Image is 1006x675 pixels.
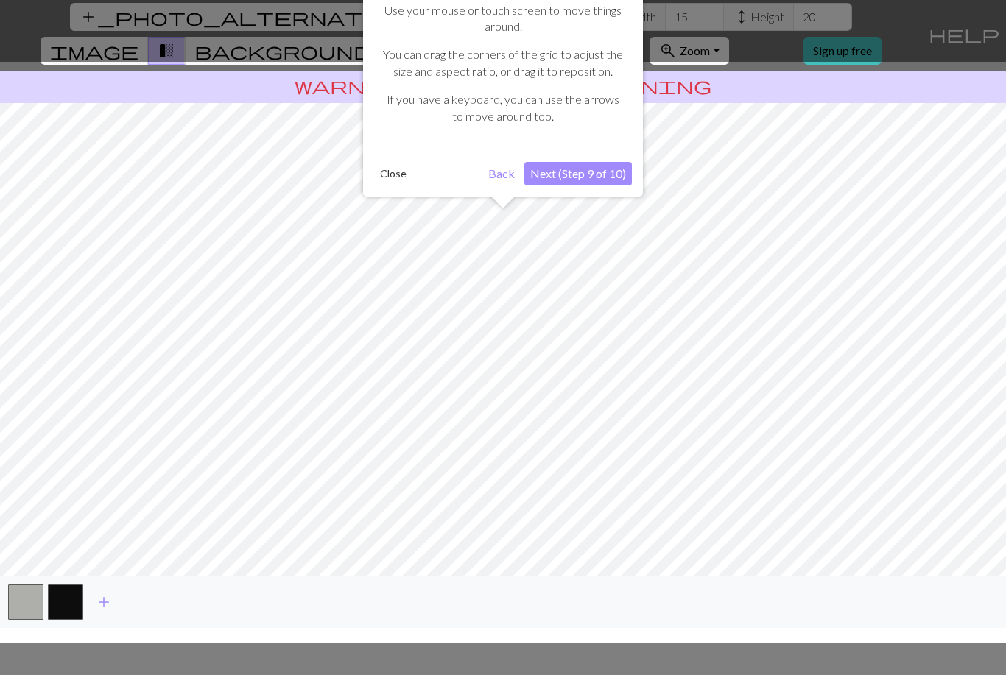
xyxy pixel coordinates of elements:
[374,163,412,185] button: Close
[381,91,625,124] p: If you have a keyboard, you can use the arrows to move around too.
[381,2,625,35] p: Use your mouse or touch screen to move things around.
[524,162,632,185] button: Next (Step 9 of 10)
[381,46,625,79] p: You can drag the corners of the grid to adjust the size and aspect ratio, or drag it to reposition.
[482,162,521,185] button: Back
